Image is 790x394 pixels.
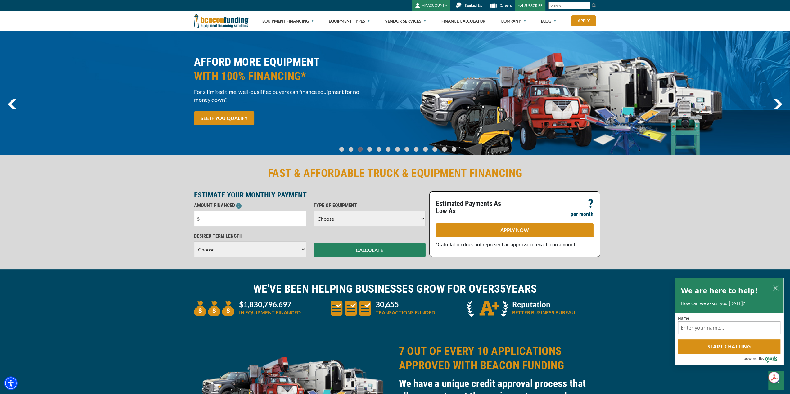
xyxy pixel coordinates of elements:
[376,301,435,308] p: 30,655
[384,147,392,152] a: Go To Slide 5
[681,284,758,297] h2: We are here to help!
[548,2,590,9] input: Search
[194,282,596,296] h2: WE'VE BEEN HELPING BUSINESSES GROW FOR OVER YEARS
[774,99,782,109] a: next
[394,147,401,152] a: Go To Slide 6
[375,147,382,152] a: Go To Slide 4
[512,301,575,308] p: Reputation
[768,371,784,389] button: Close Chatbox
[194,166,596,180] h2: FAST & AFFORDABLE TRUCK & EQUIPMENT FINANCING
[356,147,364,152] a: Go To Slide 2
[588,200,594,207] p: ?
[500,3,512,8] span: Careers
[194,55,391,83] h2: AFFORD MORE EQUIPMENT
[262,11,314,31] a: Equipment Financing
[412,147,420,152] a: Go To Slide 8
[501,11,526,31] a: Company
[541,11,556,31] a: Blog
[774,99,782,109] img: Right Navigator
[331,301,371,316] img: three document icons to convery large amount of transactions funded
[467,301,508,317] img: A + icon
[194,211,306,226] input: $
[512,309,575,316] p: BETTER BUSINESS BUREAU
[338,147,345,152] a: Go To Slide 0
[194,11,249,31] img: Beacon Funding Corporation logo
[678,321,780,334] input: Name
[403,147,410,152] a: Go To Slide 7
[422,147,429,152] a: Go To Slide 9
[8,99,16,109] img: Left Navigator
[770,283,780,292] button: close chatbox
[8,99,16,109] a: previous
[760,355,764,362] span: by
[314,202,426,209] p: TYPE OF EQUIPMENT
[194,69,391,83] span: WITH 100% FINANCING*
[678,316,780,320] label: Name
[366,147,373,152] a: Go To Slide 3
[591,3,596,8] img: Search
[743,354,783,365] a: Powered by Olark
[436,241,576,247] span: *Calculation does not represent an approval or exact loan amount.
[675,278,784,365] div: olark chatbox
[194,301,234,316] img: three money bags to convey large amount of equipment financed
[441,11,485,31] a: Finance Calculator
[436,200,511,215] p: Estimated Payments As Low As
[4,376,18,390] div: Accessibility Menu
[678,339,780,354] button: Start chatting
[494,282,506,295] span: 35
[681,300,777,307] p: How can we assist you [DATE]?
[440,147,448,152] a: Go To Slide 11
[194,111,254,125] a: SEE IF YOU QUALIFY
[571,210,594,218] p: per month
[584,3,589,8] a: Clear search text
[465,3,482,8] span: Contact Us
[571,15,596,26] a: Apply
[399,344,596,373] h2: 7 OUT OF EVERY 10 APPLICATIONS APPROVED WITH BEACON FUNDING
[239,301,301,308] p: $1,830,796,697
[194,384,391,390] a: equipment collage
[450,147,458,152] a: Go To Slide 12
[347,147,354,152] a: Go To Slide 1
[194,88,391,104] span: For a limited time, well-qualified buyers can finance equipment for no money down*.
[314,243,426,257] button: CALCULATE
[743,355,760,362] span: powered
[329,11,370,31] a: Equipment Types
[194,202,306,209] p: AMOUNT FINANCED
[376,309,435,316] p: TRANSACTIONS FUNDED
[239,309,301,316] p: IN EQUIPMENT FINANCED
[431,147,439,152] a: Go To Slide 10
[194,191,426,199] p: ESTIMATE YOUR MONTHLY PAYMENT
[194,232,306,240] p: DESIRED TERM LENGTH
[436,223,594,237] a: APPLY NOW
[385,11,426,31] a: Vendor Services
